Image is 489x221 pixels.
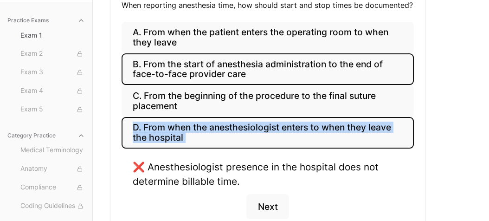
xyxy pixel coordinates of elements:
[17,46,89,61] button: Exam 2
[17,143,89,158] button: Medical Terminology
[122,117,414,149] button: D. From when the anesthesiologist enters to when they leave the hospital
[133,160,403,188] div: ❌ Anesthesiologist presence in the hospital does not determine billable time.
[122,85,414,117] button: C. From the beginning of the procedure to the final suture placement
[20,67,85,78] span: Exam 3
[17,162,89,176] button: Anatomy
[4,13,89,28] button: Practice Exams
[17,65,89,80] button: Exam 3
[20,182,85,193] span: Compliance
[17,28,89,43] button: Exam 1
[20,49,85,59] span: Exam 2
[20,164,85,174] span: Anatomy
[122,22,414,53] button: A. From when the patient enters the operating room to when they leave
[122,53,414,85] button: B. From the start of anesthesia administration to the end of face-to-face provider care
[17,102,89,117] button: Exam 5
[20,201,85,211] span: Coding Guidelines
[17,180,89,195] button: Compliance
[246,194,289,219] button: Next
[17,199,89,214] button: Coding Guidelines
[4,128,89,143] button: Category Practice
[20,145,85,156] span: Medical Terminology
[20,31,85,40] span: Exam 1
[20,104,85,115] span: Exam 5
[17,84,89,98] button: Exam 4
[20,86,85,96] span: Exam 4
